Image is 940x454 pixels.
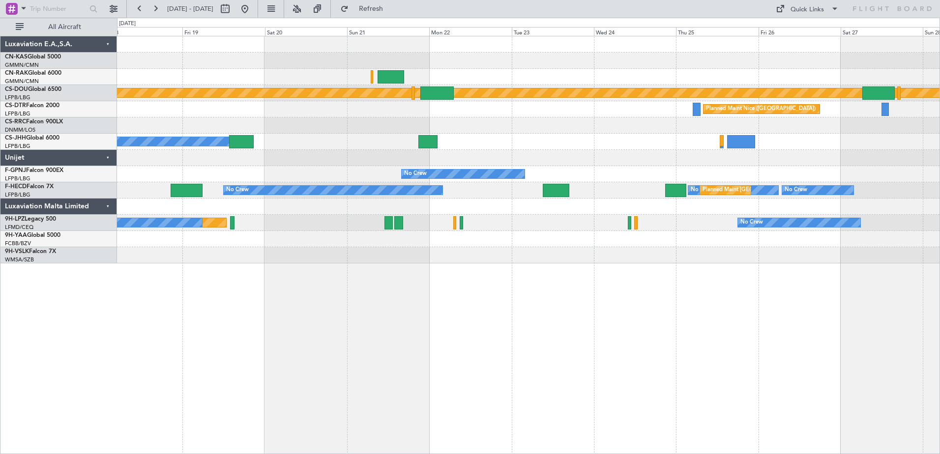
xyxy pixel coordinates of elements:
[5,119,63,125] a: CS-RRCFalcon 900LX
[5,126,35,134] a: DNMM/LOS
[5,216,56,222] a: 9H-LPZLegacy 500
[5,135,59,141] a: CS-JHHGlobal 6000
[5,86,28,92] span: CS-DOU
[771,1,844,17] button: Quick Links
[5,191,30,199] a: LFPB/LBG
[5,54,28,60] span: CN-KAS
[841,27,923,36] div: Sat 27
[5,216,25,222] span: 9H-LPZ
[5,61,39,69] a: GMMN/CMN
[336,1,395,17] button: Refresh
[5,232,27,238] span: 9H-YAA
[265,27,347,36] div: Sat 20
[5,232,60,238] a: 9H-YAAGlobal 5000
[691,183,713,198] div: No Crew
[11,19,107,35] button: All Aircraft
[785,183,807,198] div: No Crew
[5,184,54,190] a: F-HECDFalcon 7X
[512,27,594,36] div: Tue 23
[5,184,27,190] span: F-HECD
[5,168,26,173] span: F-GPNJ
[5,256,34,263] a: WMSA/SZB
[26,24,104,30] span: All Aircraft
[5,249,56,255] a: 9H-VSLKFalcon 7X
[5,110,30,117] a: LFPB/LBG
[740,215,763,230] div: No Crew
[5,135,26,141] span: CS-JHH
[182,27,264,36] div: Fri 19
[5,103,59,109] a: CS-DTRFalcon 2000
[5,103,26,109] span: CS-DTR
[759,27,841,36] div: Fri 26
[119,20,136,28] div: [DATE]
[100,27,182,36] div: Thu 18
[5,175,30,182] a: LFPB/LBG
[5,86,61,92] a: CS-DOUGlobal 6500
[5,142,30,150] a: LFPB/LBG
[676,27,758,36] div: Thu 25
[5,119,26,125] span: CS-RRC
[5,249,29,255] span: 9H-VSLK
[5,54,61,60] a: CN-KASGlobal 5000
[226,183,249,198] div: No Crew
[30,1,87,16] input: Trip Number
[5,78,39,85] a: GMMN/CMN
[791,5,824,15] div: Quick Links
[5,168,63,173] a: F-GPNJFalcon 900EX
[5,224,33,231] a: LFMD/CEQ
[594,27,676,36] div: Wed 24
[167,4,213,13] span: [DATE] - [DATE]
[351,5,392,12] span: Refresh
[404,167,427,181] div: No Crew
[429,27,511,36] div: Mon 22
[706,102,816,116] div: Planned Maint Nice ([GEOGRAPHIC_DATA])
[5,240,31,247] a: FCBB/BZV
[347,27,429,36] div: Sun 21
[703,183,857,198] div: Planned Maint [GEOGRAPHIC_DATA] ([GEOGRAPHIC_DATA])
[5,70,28,76] span: CN-RAK
[5,70,61,76] a: CN-RAKGlobal 6000
[5,94,30,101] a: LFPB/LBG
